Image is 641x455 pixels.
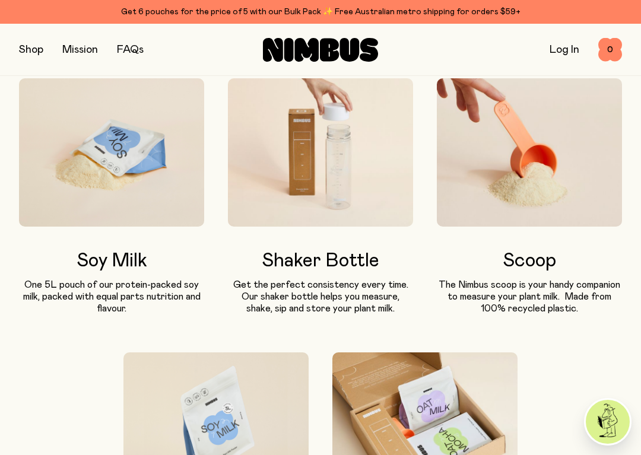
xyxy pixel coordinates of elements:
a: FAQs [117,44,144,55]
button: 0 [598,38,622,62]
a: Log In [550,44,579,55]
h3: Soy Milk [19,250,204,272]
p: One 5L pouch of our protein-packed soy milk, packed with equal parts nutrition and flavour. [19,279,204,314]
img: Soy Milk Powder Flowing Out of Pouch [19,78,204,227]
h3: Shaker Bottle [228,250,413,272]
p: Get the perfect consistency every time. Our shaker bottle helps you measure, shake, sip and store... [228,279,413,314]
p: The Nimbus scoop is your handy companion to measure your plant milk. Made from 100% recycled plas... [437,279,622,314]
a: Mission [62,44,98,55]
div: Get 6 pouches for the price of 5 with our Bulk Pack ✨ Free Australian metro shipping for orders $59+ [19,5,622,19]
img: Nimbus Shaker Bottle with lid being lifted off [228,78,413,227]
h3: Scoop [437,250,622,272]
img: agent [586,400,630,444]
img: Nimbus scoop with powder [437,78,622,227]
